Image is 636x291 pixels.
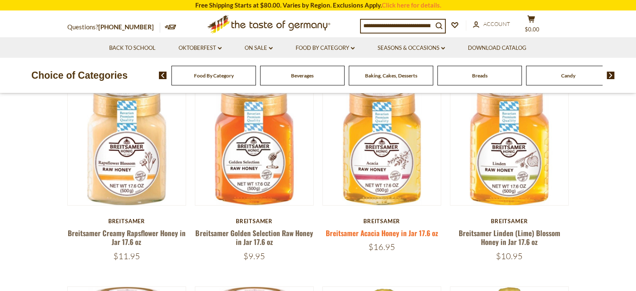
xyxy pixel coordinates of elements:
[98,23,154,31] a: [PHONE_NUMBER]
[607,72,615,79] img: next arrow
[378,44,445,53] a: Seasons & Occasions
[322,218,442,224] div: Breitsamer
[179,44,222,53] a: Oktoberfest
[323,87,441,205] img: Breitsamer
[472,72,488,79] a: Breads
[483,21,510,27] span: Account
[519,15,544,36] button: $0.00
[67,22,160,33] p: Questions?
[194,72,234,79] a: Food By Category
[365,72,417,79] a: Baking, Cakes, Desserts
[561,72,575,79] a: Candy
[450,87,569,205] img: Breitsamer
[67,218,186,224] div: Breitsamer
[326,228,438,238] a: Breitsamer Acacia Honey in Jar 17.6 oz
[468,44,526,53] a: Download Catalog
[68,228,186,247] a: Breitsamer Creamy Rapsflower Honey in Jar 17.6 oz
[459,228,560,247] a: Breitsamer Linden (Lime) Blossom Honey in Jar 17.6 oz
[68,87,186,205] img: Breitsamer
[296,44,355,53] a: Food By Category
[195,87,314,205] img: Breitsamer
[245,44,273,53] a: On Sale
[525,26,539,33] span: $0.00
[368,242,395,252] span: $16.95
[195,218,314,224] div: Breitsamer
[473,20,510,29] a: Account
[113,251,140,261] span: $11.95
[195,228,313,247] a: Breitsamer Golden Selection Raw Honey in Jar 17.6 oz
[291,72,314,79] a: Beverages
[109,44,156,53] a: Back to School
[382,1,441,9] a: Click here for details.
[496,251,523,261] span: $10.95
[159,72,167,79] img: previous arrow
[243,251,265,261] span: $9.95
[450,218,569,224] div: Breitsamer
